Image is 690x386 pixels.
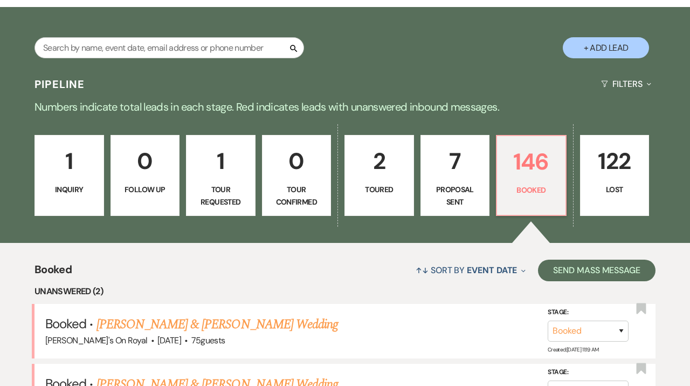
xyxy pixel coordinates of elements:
button: Filters [597,70,655,98]
label: Stage: [548,307,629,319]
a: 2Toured [344,135,414,216]
a: [PERSON_NAME] & [PERSON_NAME] Wedding [96,315,338,334]
p: 0 [269,143,325,179]
p: Tour Requested [193,184,249,208]
span: [DATE] [157,335,181,346]
p: 2 [351,143,407,179]
p: Inquiry [42,184,97,195]
p: Follow Up [118,184,173,195]
span: [PERSON_NAME]'s On Royal [45,335,148,346]
a: 1Inquiry [34,135,104,216]
label: Stage: [548,367,629,378]
p: Toured [351,184,407,195]
p: 0 [118,143,173,179]
span: Event Date [467,265,517,276]
a: 0Tour Confirmed [262,135,332,216]
a: 7Proposal Sent [420,135,490,216]
p: 1 [193,143,249,179]
li: Unanswered (2) [34,285,655,299]
p: Proposal Sent [427,184,483,208]
p: Tour Confirmed [269,184,325,208]
p: Booked [503,184,559,196]
button: Sort By Event Date [411,256,530,285]
a: 122Lost [580,135,650,216]
span: ↑↓ [416,265,429,276]
p: 122 [587,143,643,179]
p: Lost [587,184,643,195]
span: Booked [34,261,72,285]
a: 1Tour Requested [186,135,256,216]
p: 146 [503,144,559,180]
button: Send Mass Message [538,260,655,281]
p: 7 [427,143,483,179]
span: Booked [45,315,86,332]
h3: Pipeline [34,77,85,92]
span: 75 guests [191,335,225,346]
span: Created: [DATE] 11:19 AM [548,346,598,353]
a: 0Follow Up [111,135,180,216]
a: 146Booked [496,135,567,216]
input: Search by name, event date, email address or phone number [34,37,304,58]
button: + Add Lead [563,37,649,58]
p: 1 [42,143,97,179]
